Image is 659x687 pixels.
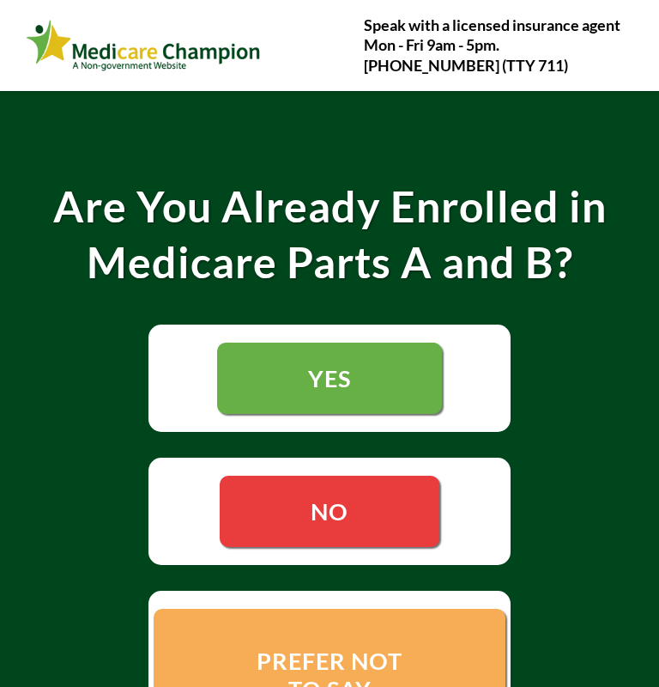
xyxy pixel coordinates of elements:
[308,364,351,392] span: YES
[311,497,348,526] span: NO
[364,56,568,75] strong: [PHONE_NUMBER] (TTY 711)
[87,236,573,288] strong: Medicare Parts A and B?
[217,343,442,414] a: YES
[53,180,607,232] strong: Are You Already Enrolled in
[26,16,262,75] img: Webinar
[220,476,439,547] a: NO
[364,15,620,54] strong: Speak with a licensed insurance agent Mon - Fri 9am - 5pm.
